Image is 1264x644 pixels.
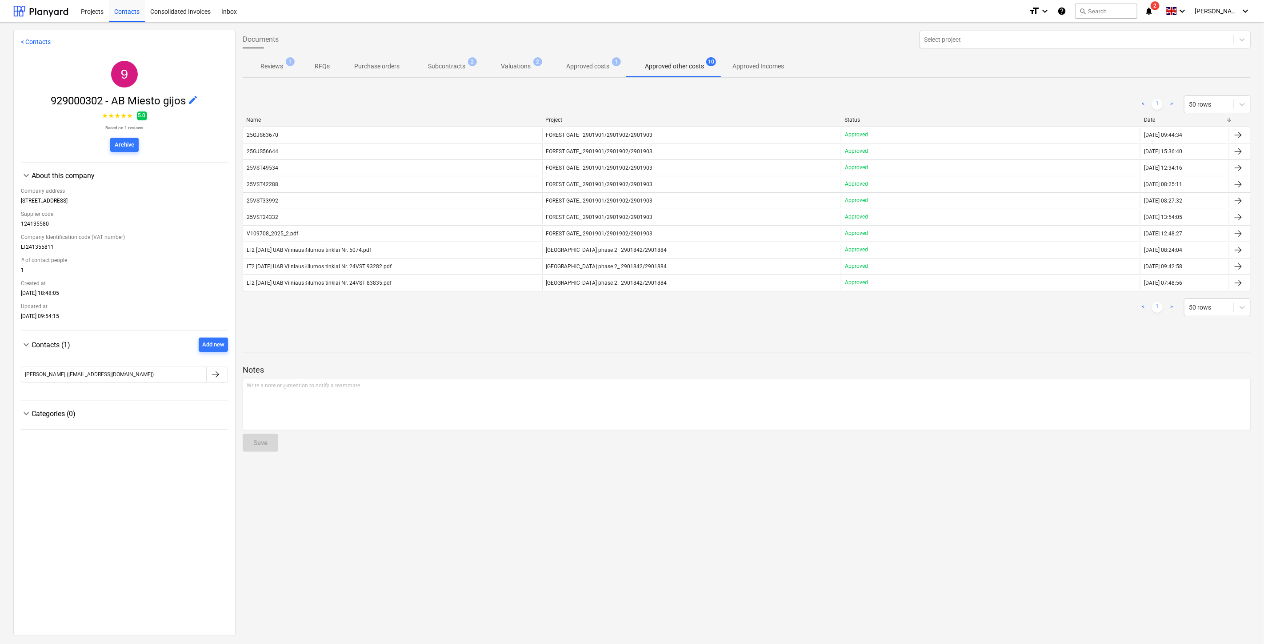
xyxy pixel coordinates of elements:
[845,180,868,188] p: Approved
[51,95,188,107] span: 929000302 - AB Miesto gijos
[21,338,228,352] div: Contacts (1)Add new
[21,254,228,267] div: # of contact people
[102,125,147,131] p: Based on 1 reviews
[845,164,868,171] p: Approved
[21,184,228,198] div: Company address
[188,95,198,105] span: edit
[845,147,868,155] p: Approved
[845,197,868,204] p: Approved
[645,62,704,71] p: Approved other costs
[1240,6,1251,16] i: keyboard_arrow_down
[32,171,228,180] div: About this company
[1144,198,1182,204] div: [DATE] 08:27:32
[1195,8,1239,15] span: [PERSON_NAME]
[706,57,716,66] span: 10
[845,230,868,237] p: Approved
[1152,302,1163,313] a: Page 1 is your current page
[202,340,224,350] div: Add new
[1166,99,1177,110] a: Next page
[21,170,32,181] span: keyboard_arrow_down
[1144,165,1182,171] div: [DATE] 12:34:16
[247,263,392,270] div: LT2 [DATE] UAB Vilniaus šilumos tinklai Nr. 24VST 93282.pdf
[247,231,298,237] div: V109708_2025_2.pdf
[32,409,228,418] div: Categories (0)
[1144,247,1182,253] div: [DATE] 08:24:04
[612,57,621,66] span: 1
[1220,601,1264,644] iframe: Chat Widget
[546,132,653,138] span: FOREST GATE_ 2901901/2901902/2901903
[1144,214,1182,220] div: [DATE] 13:54:05
[21,339,32,350] span: keyboard_arrow_down
[546,148,653,155] span: FOREST GATE_ 2901901/2901902/2901903
[1075,4,1137,19] button: Search
[533,57,542,66] span: 2
[1144,181,1182,187] div: [DATE] 08:25:11
[115,140,134,150] div: Archive
[21,198,228,207] div: [STREET_ADDRESS]
[1152,99,1163,110] a: Page 1 is your current page
[845,279,868,286] p: Approved
[1144,148,1182,155] div: [DATE] 15:36:40
[247,165,278,171] div: 25VST49534
[260,62,283,71] p: Reviews
[21,38,51,45] a: < Contacts
[501,62,531,71] p: Valuations
[21,221,228,231] div: 124135580
[1029,6,1040,16] i: format_size
[845,213,868,221] p: Approved
[1177,6,1188,16] i: keyboard_arrow_down
[546,280,667,286] span: LAKE TOWN phase 2_ 2901842/2901884
[1057,6,1066,16] i: Knowledge base
[21,267,228,277] div: 1
[546,231,653,237] span: FOREST GATE_ 2901901/2901902/2901903
[21,244,228,254] div: LT241355811
[546,198,653,204] span: FOREST GATE_ 2901901/2901902/2901903
[546,165,653,171] span: FOREST GATE_ 2901901/2901902/2901903
[111,61,138,87] div: 929000302
[845,246,868,254] p: Approved
[21,181,228,323] div: About this company
[21,408,32,419] span: keyboard_arrow_down
[732,62,784,71] p: Approved Incomes
[247,132,278,138] div: 25GJS63670
[354,62,400,71] p: Purchase orders
[845,262,868,270] p: Approved
[21,300,228,313] div: Updated at
[546,247,667,253] span: LAKE TOWN phase 2_ 2901842/2901884
[1144,6,1153,16] i: notifications
[21,207,228,221] div: Supplier code
[243,34,279,45] span: Documents
[21,408,228,419] div: Categories (0)
[1144,263,1182,270] div: [DATE] 09:42:58
[247,181,278,187] div: 25VST42288
[1138,99,1148,110] a: Previous page
[566,62,609,71] p: Approved costs
[1079,8,1086,15] span: search
[121,67,128,81] span: 9
[247,280,392,286] div: LT2 [DATE] UAB Vilniaus šilumos tinklai Nr. 24VST 83835.pdf
[199,338,228,352] button: Add new
[546,263,667,270] span: LAKE TOWN phase 2_ 2901842/2901884
[1151,1,1160,10] span: 2
[247,198,278,204] div: 25VST33992
[25,371,154,378] div: [PERSON_NAME] ([EMAIL_ADDRESS][DOMAIN_NAME])
[137,111,147,120] span: 5.0
[545,117,837,123] div: Project
[21,352,228,394] div: Contacts (1)Add new
[1166,302,1177,313] a: Next page
[247,148,278,155] div: 25GJS56644
[286,57,295,66] span: 1
[121,111,127,121] span: ★
[312,62,333,71] p: RFQs
[1144,231,1182,237] div: [DATE] 12:48:27
[1138,302,1148,313] a: Previous page
[246,117,538,123] div: Name
[845,131,868,139] p: Approved
[108,111,115,121] span: ★
[21,277,228,290] div: Created at
[1144,280,1182,286] div: [DATE] 07:48:56
[468,57,477,66] span: 2
[546,181,653,187] span: FOREST GATE_ 2901901/2901902/2901903
[21,170,228,181] div: About this company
